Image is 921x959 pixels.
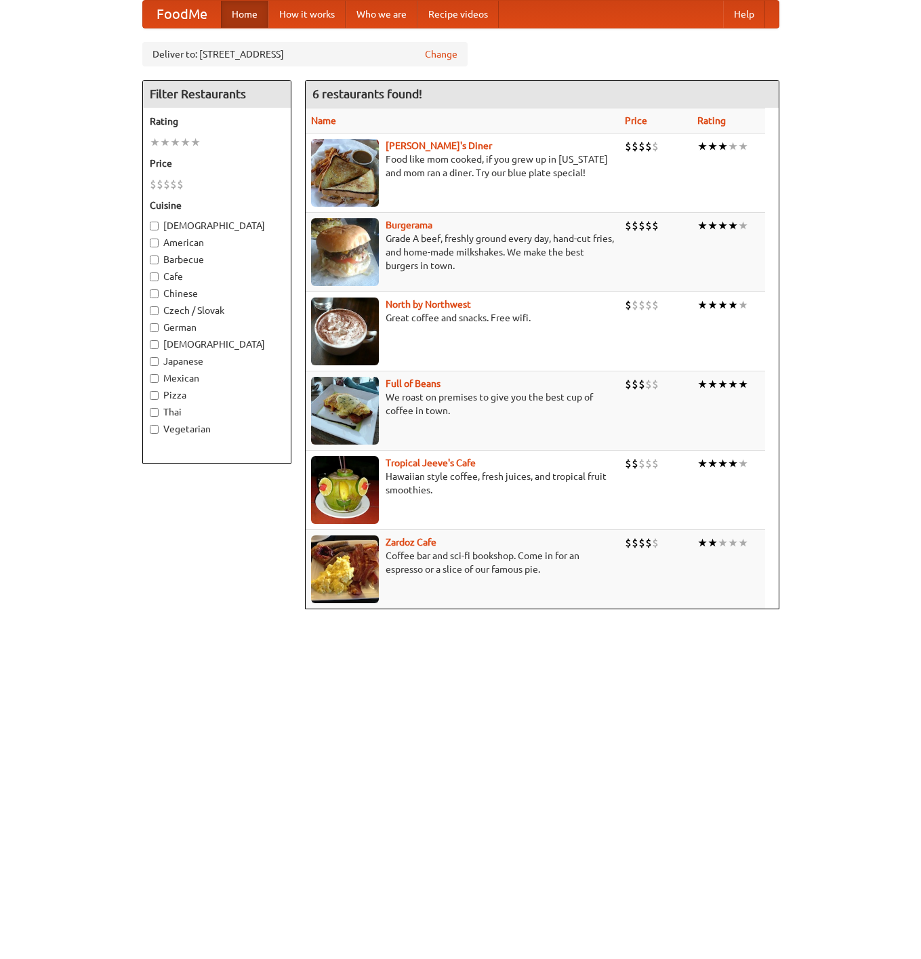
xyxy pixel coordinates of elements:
[652,377,659,392] li: $
[150,408,159,417] input: Thai
[150,219,284,232] label: [DEMOGRAPHIC_DATA]
[163,177,170,192] li: $
[311,549,614,576] p: Coffee bar and sci-fi bookshop. Come in for an espresso or a slice of our famous pie.
[625,377,632,392] li: $
[697,218,708,233] li: ★
[311,377,379,445] img: beans.jpg
[708,139,718,154] li: ★
[728,456,738,471] li: ★
[150,270,284,283] label: Cafe
[723,1,765,28] a: Help
[738,456,748,471] li: ★
[645,377,652,392] li: $
[157,177,163,192] li: $
[632,139,638,154] li: $
[311,232,614,272] p: Grade A beef, freshly ground every day, hand-cut fries, and home-made milkshakes. We make the bes...
[180,135,190,150] li: ★
[150,256,159,264] input: Barbecue
[150,371,284,385] label: Mexican
[311,470,614,497] p: Hawaiian style coffee, fresh juices, and tropical fruit smoothies.
[425,47,457,61] a: Change
[645,535,652,550] li: $
[150,338,284,351] label: [DEMOGRAPHIC_DATA]
[150,177,157,192] li: $
[150,425,159,434] input: Vegetarian
[638,139,645,154] li: $
[150,253,284,266] label: Barbecue
[625,218,632,233] li: $
[346,1,417,28] a: Who we are
[738,218,748,233] li: ★
[697,115,726,126] a: Rating
[160,135,170,150] li: ★
[150,199,284,212] h5: Cuisine
[638,456,645,471] li: $
[150,304,284,317] label: Czech / Slovak
[645,456,652,471] li: $
[386,299,471,310] a: North by Northwest
[386,537,436,548] a: Zardoz Cafe
[652,139,659,154] li: $
[697,298,708,312] li: ★
[625,456,632,471] li: $
[150,357,159,366] input: Japanese
[150,323,159,332] input: German
[718,535,728,550] li: ★
[386,140,492,151] a: [PERSON_NAME]'s Diner
[311,218,379,286] img: burgerama.jpg
[718,218,728,233] li: ★
[386,220,432,230] b: Burgerama
[638,377,645,392] li: $
[625,298,632,312] li: $
[150,222,159,230] input: [DEMOGRAPHIC_DATA]
[697,139,708,154] li: ★
[652,456,659,471] li: $
[150,157,284,170] h5: Price
[150,422,284,436] label: Vegetarian
[718,456,728,471] li: ★
[150,135,160,150] li: ★
[632,456,638,471] li: $
[738,535,748,550] li: ★
[150,374,159,383] input: Mexican
[143,81,291,108] h4: Filter Restaurants
[150,340,159,349] input: [DEMOGRAPHIC_DATA]
[386,378,441,389] a: Full of Beans
[221,1,268,28] a: Home
[718,298,728,312] li: ★
[150,391,159,400] input: Pizza
[708,456,718,471] li: ★
[386,457,476,468] a: Tropical Jeeve's Cafe
[632,218,638,233] li: $
[143,1,221,28] a: FoodMe
[150,388,284,402] label: Pizza
[312,87,422,100] ng-pluralize: 6 restaurants found!
[728,535,738,550] li: ★
[645,298,652,312] li: $
[652,218,659,233] li: $
[632,535,638,550] li: $
[625,139,632,154] li: $
[311,115,336,126] a: Name
[625,115,647,126] a: Price
[311,298,379,365] img: north.jpg
[150,239,159,247] input: American
[697,535,708,550] li: ★
[638,535,645,550] li: $
[708,377,718,392] li: ★
[652,535,659,550] li: $
[738,377,748,392] li: ★
[638,218,645,233] li: $
[311,139,379,207] img: sallys.jpg
[142,42,468,66] div: Deliver to: [STREET_ADDRESS]
[150,405,284,419] label: Thai
[311,535,379,603] img: zardoz.jpg
[718,377,728,392] li: ★
[311,311,614,325] p: Great coffee and snacks. Free wifi.
[632,377,638,392] li: $
[738,298,748,312] li: ★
